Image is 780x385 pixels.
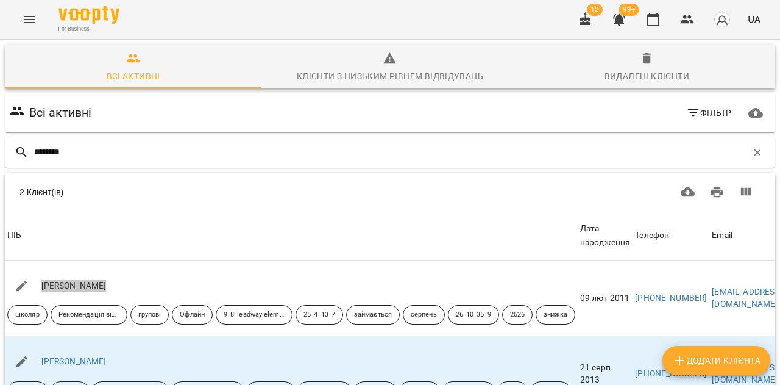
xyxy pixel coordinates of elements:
button: Завантажити CSV [673,178,703,207]
button: Фільтр [681,102,737,124]
td: 09 лют 2011 [578,261,633,336]
button: Додати клієнта [662,346,770,375]
div: 2526 [502,305,533,325]
div: школяр [7,305,48,325]
p: 9_8Headway elementary someany [224,310,285,320]
button: Вигляд колонок [731,178,760,207]
p: займається [354,310,392,320]
div: Видалені клієнти [604,69,689,84]
span: Додати клієнта [672,353,760,368]
a: [PHONE_NUMBER] [635,293,707,303]
div: Дата народження [580,221,630,250]
span: ПІБ [7,228,575,243]
div: 26_10_35_9 [448,305,499,325]
p: 2526 [510,310,525,320]
div: серпень [403,305,445,325]
span: Фільтр [686,106,732,120]
div: групові [130,305,169,325]
a: [PHONE_NUMBER] [635,369,707,378]
div: Офлайн [172,305,213,325]
span: Телефон [635,228,707,243]
span: UA [748,13,760,26]
div: Table Toolbar [5,173,775,212]
div: Sort [712,228,732,243]
div: Всі активні [107,69,160,84]
span: 99+ [619,4,639,16]
a: [PERSON_NAME] [41,281,107,290]
button: UA [743,8,765,31]
button: Menu [15,5,44,34]
span: For Business [58,25,119,33]
div: 25_4_13_7 [296,305,343,325]
div: Клієнти з низьким рівнем відвідувань [297,69,483,84]
p: Офлайн [180,310,205,320]
div: знижка [536,305,575,325]
p: Рекомендація від друзів знайомих тощо [58,310,119,320]
h6: Всі активні [29,103,92,122]
div: Рекомендація від друзів знайомих тощо [51,305,127,325]
p: серпень [411,310,437,320]
p: знижка [544,310,567,320]
div: ПІБ [7,228,21,243]
p: групові [138,310,161,320]
div: Sort [7,228,21,243]
div: Email [712,228,732,243]
p: 26_10_35_9 [456,310,491,320]
img: Voopty Logo [58,6,119,24]
p: школяр [15,310,40,320]
a: [PERSON_NAME] [41,356,107,366]
div: 2 Клієнт(ів) [19,186,369,198]
img: avatar_s.png [714,11,731,28]
span: 12 [587,4,603,16]
div: Sort [580,221,630,250]
div: Телефон [635,228,669,243]
div: 9_8Headway elementary someany [216,305,292,325]
button: Друк [703,178,732,207]
p: 25_4_13_7 [303,310,335,320]
div: Sort [635,228,669,243]
div: займається [346,305,400,325]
